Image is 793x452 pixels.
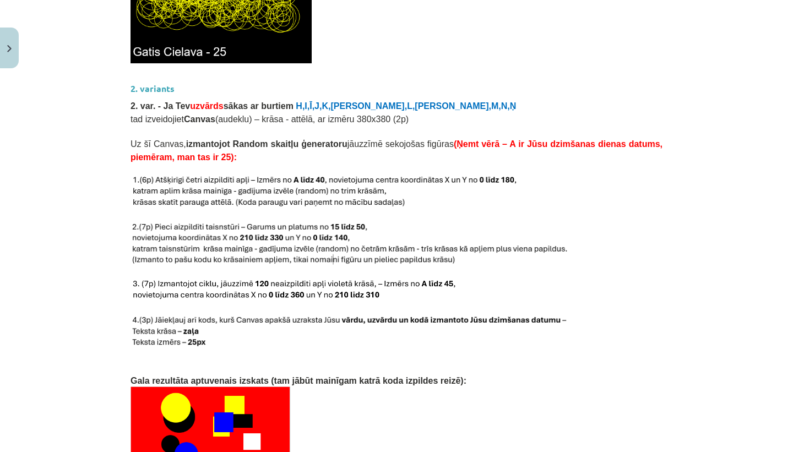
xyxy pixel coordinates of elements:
[296,101,516,111] span: H,I,Ī,J,K,[PERSON_NAME],L,[PERSON_NAME],M,N,Ņ
[190,101,223,111] span: uzvārds
[131,101,294,111] span: 2. var. - Ja Tev sākas ar burtiem
[131,83,175,94] strong: 2. variants
[7,45,12,52] img: icon-close-lesson-0947bae3869378f0d4975bcd49f059093ad1ed9edebbc8119c70593378902aed.svg
[131,115,409,124] span: tad izveidojiet (audeklu) – krāsa - attēlā, ar izmēru 380x380 (2p)
[184,115,215,124] b: Canvas
[131,139,662,162] span: Uz šī Canvas, jāuzzīmē sekojošas figūras
[186,139,347,149] b: izmantojot Random skaitļu ģeneratoru
[131,376,466,385] span: Gala rezultāta aptuvenais izskats (tam jābūt mainīgam katrā koda izpildes reizē):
